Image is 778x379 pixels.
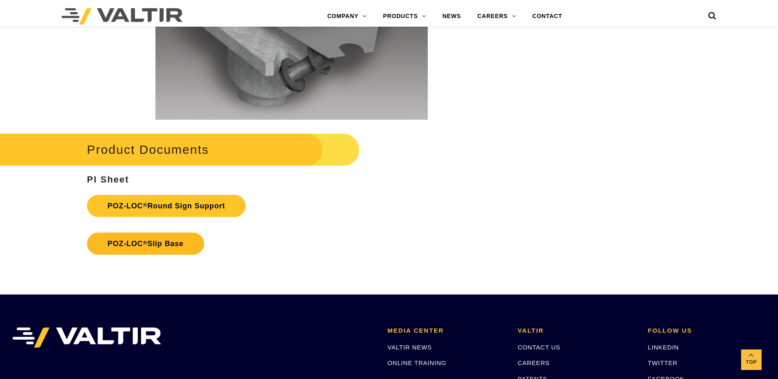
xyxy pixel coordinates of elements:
h2: VALTIR [518,327,635,334]
a: ONLINE TRAINING [388,359,446,366]
img: VALTIR [12,327,161,348]
a: CAREERS [469,8,524,25]
a: POZ-LOC®Slip Base [87,233,204,255]
a: CONTACT US [518,344,560,351]
h2: MEDIA CENTER [388,327,505,334]
h2: FOLLOW US [648,327,766,334]
a: LINKEDIN [648,344,679,351]
a: TWITTER [648,359,678,366]
a: COMPANY [319,8,375,25]
img: Valtir [62,8,183,25]
sup: ® [143,202,148,208]
a: PRODUCTS [375,8,434,25]
a: VALTIR NEWS [388,344,432,351]
a: POZ-LOC®Round Sign Support [87,195,246,217]
strong: PI Sheet [87,174,129,185]
a: CAREERS [518,359,550,366]
sup: ® [143,240,148,246]
span: Top [741,358,762,367]
a: NEWS [434,8,469,25]
a: Top [741,349,762,370]
a: CONTACT [524,8,570,25]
